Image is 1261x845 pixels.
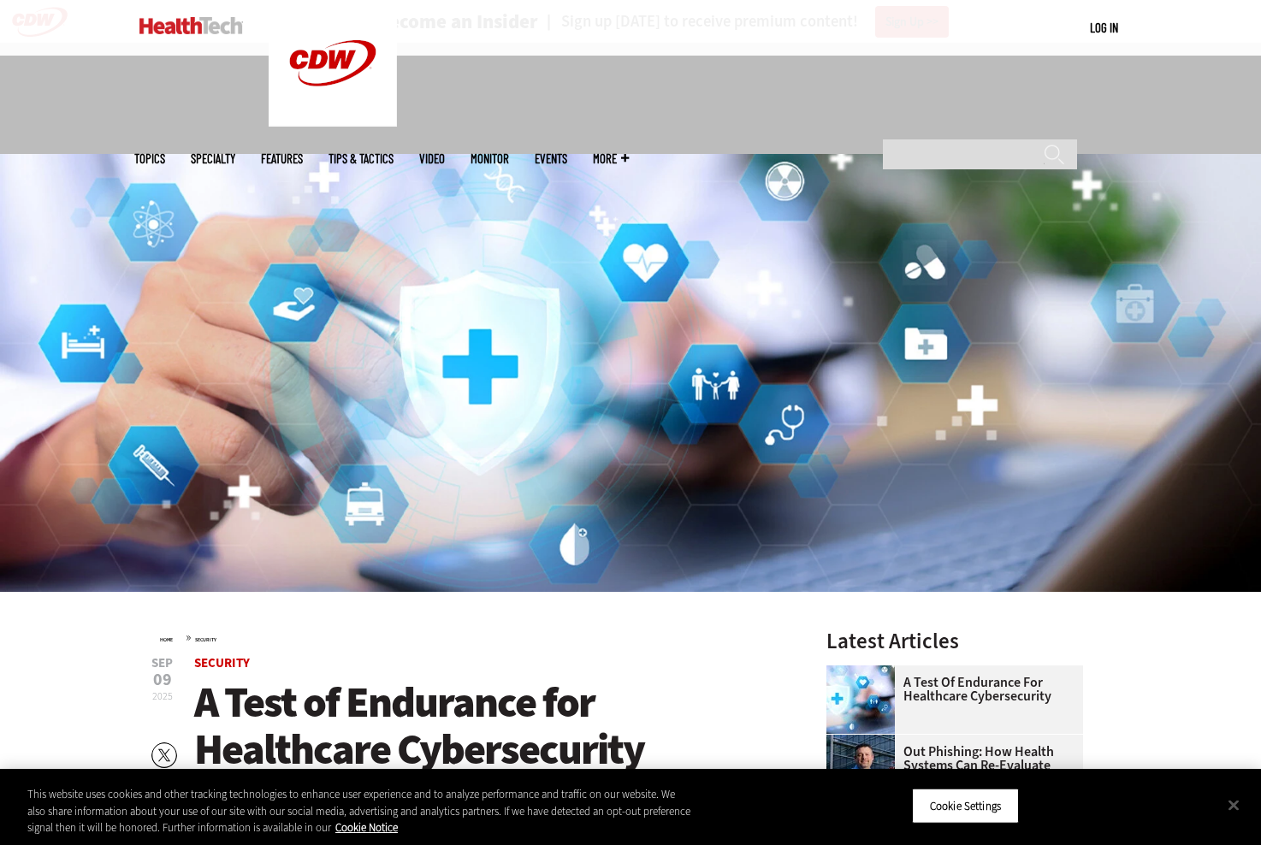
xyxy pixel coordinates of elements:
[194,654,250,671] a: Security
[826,745,1073,786] a: Out Phishing: How Health Systems Can Re-Evaluate Employee Security Training
[826,630,1083,652] h3: Latest Articles
[194,674,644,777] span: A Test of Endurance for Healthcare Cybersecurity
[419,152,445,165] a: Video
[195,636,216,643] a: Security
[160,630,781,644] div: »
[335,820,398,835] a: More information about your privacy
[826,676,1073,703] a: A Test of Endurance for Healthcare Cybersecurity
[139,17,243,34] img: Home
[27,786,694,836] div: This website uses cookies and other tracking technologies to enhance user experience and to analy...
[152,689,173,703] span: 2025
[160,636,173,643] a: Home
[151,657,173,670] span: Sep
[912,788,1019,824] button: Cookie Settings
[535,152,567,165] a: Events
[471,152,509,165] a: MonITor
[826,735,903,748] a: Scott Currie
[191,152,235,165] span: Specialty
[826,665,895,734] img: Healthcare cybersecurity
[1090,20,1118,35] a: Log in
[1090,19,1118,37] div: User menu
[593,152,629,165] span: More
[329,152,394,165] a: Tips & Tactics
[261,152,303,165] a: Features
[269,113,397,131] a: CDW
[826,735,895,803] img: Scott Currie
[151,671,173,688] span: 09
[134,152,165,165] span: Topics
[1215,786,1252,824] button: Close
[826,665,903,679] a: Healthcare cybersecurity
